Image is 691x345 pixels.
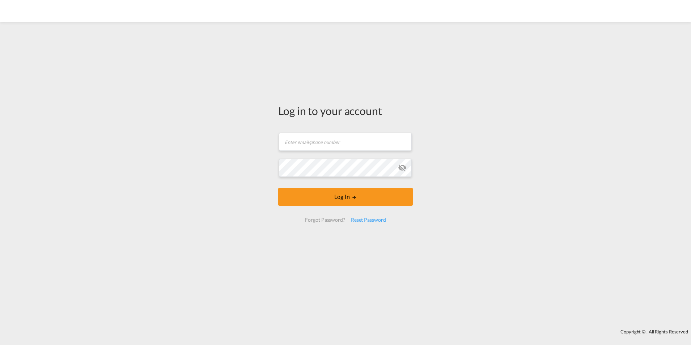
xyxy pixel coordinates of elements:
input: Enter email/phone number [279,133,412,151]
div: Forgot Password? [302,213,348,226]
md-icon: icon-eye-off [398,163,407,172]
div: Log in to your account [278,103,413,118]
div: Reset Password [348,213,389,226]
button: LOGIN [278,188,413,206]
